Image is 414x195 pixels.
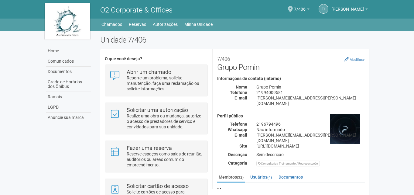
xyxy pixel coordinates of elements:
h2: Grupo Pomin [217,54,365,72]
div: 2196794496 [252,121,369,127]
h4: O que você deseja? [105,57,208,61]
h4: Perfil público [217,114,365,118]
a: Documentos [277,172,304,182]
span: O2 Corporate & Offices [100,6,173,14]
strong: Descrição [228,152,247,157]
strong: Whatsapp [228,127,247,132]
a: Autorizações [153,20,178,29]
strong: Telefone [230,122,247,127]
a: Minha Unidade [184,20,213,29]
a: Anuncie sua marca [46,113,91,123]
a: Chamados [101,20,122,29]
small: (32) [237,175,244,179]
p: Reserve espaços como salas de reunião, auditórios ou áreas comum do empreendimento. [127,151,203,168]
a: Solicitar uma autorização Realize uma obra ou mudança, autorize o acesso de prestadores de serviç... [110,107,203,130]
small: 7/406 [217,56,230,62]
h2: Unidade 7/406 [100,35,370,44]
a: Ramais [46,92,91,102]
strong: Solicitar cartão de acesso [127,183,189,189]
strong: Nome [236,85,247,89]
a: Reservas [129,20,146,29]
div: [PERSON_NAME][EMAIL_ADDRESS][PERSON_NAME][DOMAIN_NAME] [252,132,369,143]
div: Grupo Pomin [252,84,369,90]
small: (4) [267,175,272,179]
div: 21994009581 [252,90,369,95]
strong: Abrir um chamado [127,69,171,75]
p: Realize uma obra ou mudança, autorize o acesso de prestadores de serviço e convidados para sua un... [127,113,203,130]
a: Comunicados [46,56,91,67]
span: Fagner Luz [331,1,364,12]
a: Fazer uma reserva Reserve espaços como salas de reunião, auditórios ou áreas comum do empreendime... [110,145,203,168]
small: Modificar [350,57,365,62]
a: LGPD [46,102,91,113]
strong: Site [239,144,247,148]
strong: E-mail [234,96,247,100]
strong: Telefone [230,90,247,95]
a: [PERSON_NAME] [331,8,368,12]
a: Usuários(4) [249,172,273,182]
a: Modificar [344,57,365,62]
span: 7/406 [294,1,306,12]
div: Sem descrição [252,152,369,157]
a: Abrir um chamado Reporte um problema, solicite manutenção, faça uma reclamação ou solicite inform... [110,69,203,92]
h4: Informações de contato (interno) [217,76,365,81]
div: [PERSON_NAME][EMAIL_ADDRESS][PERSON_NAME][DOMAIN_NAME] [252,95,369,106]
a: Membros(32) [217,172,245,183]
a: Grade de Horários dos Ônibus [46,77,91,92]
a: Home [46,46,91,56]
a: Documentos [46,67,91,77]
p: Reporte um problema, solicite manutenção, faça uma reclamação ou solicite informações. [127,75,203,92]
strong: E-mail [234,133,247,138]
strong: Solicitar uma autorização [127,107,188,113]
div: Não informado [252,127,369,132]
strong: Categoria [228,161,247,165]
strong: Membros [217,187,365,193]
a: FL [319,4,328,14]
a: 7/406 [294,8,310,12]
div: Consultoria / Treinamento / Representacão [256,161,320,166]
img: logo.jpg [45,3,90,40]
img: business.png [330,114,360,144]
div: [URL][DOMAIN_NAME] [252,143,369,149]
strong: Fazer uma reserva [127,145,172,151]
